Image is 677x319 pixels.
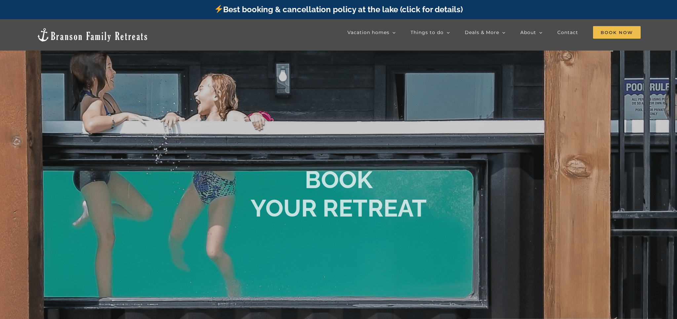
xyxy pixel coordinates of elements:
[347,26,641,39] nav: Main Menu
[520,30,536,35] span: About
[593,26,641,39] a: Book Now
[347,30,389,35] span: Vacation homes
[251,166,427,222] b: BOOK YOUR RETREAT
[347,26,396,39] a: Vacation homes
[215,5,223,13] img: ⚡️
[557,26,578,39] a: Contact
[411,26,450,39] a: Things to do
[465,26,505,39] a: Deals & More
[557,30,578,35] span: Contact
[214,5,463,14] a: Best booking & cancellation policy at the lake (click for details)
[465,30,499,35] span: Deals & More
[520,26,542,39] a: About
[411,30,444,35] span: Things to do
[36,27,148,42] img: Branson Family Retreats Logo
